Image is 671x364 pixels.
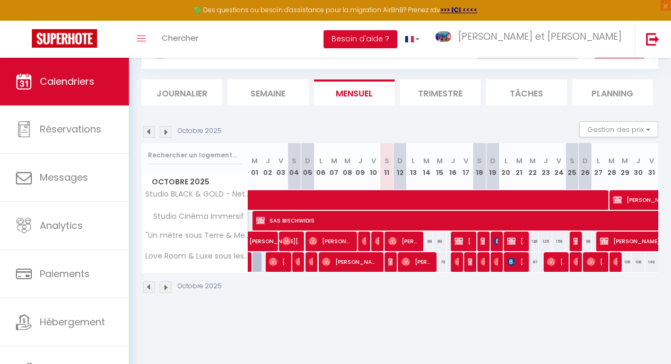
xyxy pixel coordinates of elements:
abbr: J [266,156,270,166]
abbr: S [385,156,389,166]
span: [PERSON_NAME] [269,252,286,272]
button: Besoin d'aide ? [324,30,397,48]
div: 89 [420,232,433,251]
span: [PERSON_NAME] [309,231,351,251]
span: Marine Staller [494,252,498,272]
span: Réservations [40,122,101,136]
abbr: V [556,156,561,166]
input: Rechercher un logement... [148,146,242,165]
abbr: M [608,156,615,166]
abbr: M [622,156,628,166]
th: 29 [618,143,632,190]
span: Hébergement [40,315,105,329]
strong: >>> ICI <<<< [440,5,477,14]
abbr: L [504,156,508,166]
abbr: L [597,156,600,166]
div: 89 [433,232,447,251]
th: 01 [248,143,262,190]
span: Trystan Genay [468,252,472,272]
abbr: J [636,156,640,166]
span: Studio BLACK & GOLD - Netflix - Wifi - Gare 2 minutes [144,190,250,198]
abbr: J [358,156,362,166]
span: Paiements [40,267,90,280]
p: Octobre 2025 [178,126,222,136]
abbr: M [251,156,258,166]
th: 20 [499,143,512,190]
span: [PERSON_NAME] [282,231,299,251]
th: 11 [380,143,394,190]
abbr: J [451,156,455,166]
th: 18 [473,143,486,190]
abbr: D [490,156,495,166]
li: Mensuel [314,79,395,105]
img: logout [646,32,659,46]
a: Chercher [154,21,206,58]
span: [PERSON_NAME] [507,231,524,251]
abbr: J [544,156,548,166]
li: Planning [572,79,653,105]
span: [PERSON_NAME] [507,252,524,272]
span: Chercher [162,32,198,43]
div: 125 [539,232,552,251]
span: Analytics [40,219,83,232]
li: Trimestre [400,79,481,105]
abbr: D [397,156,403,166]
span: [PERSON_NAME] [PERSON_NAME]-Amar [309,252,313,272]
abbr: M [529,156,536,166]
th: 15 [433,143,447,190]
th: 30 [632,143,645,190]
span: [PERSON_NAME] [573,231,578,251]
div: 106 [618,252,632,272]
img: Super Booking [32,29,97,48]
span: Messages [40,171,88,184]
abbr: V [464,156,468,166]
th: 02 [261,143,274,190]
span: [PERSON_NAME] [481,252,485,272]
abbr: V [278,156,283,166]
abbr: M [437,156,443,166]
abbr: D [305,156,310,166]
div: 126 [526,232,539,251]
th: 13 [407,143,420,190]
span: [PERSON_NAME] [249,226,298,246]
th: 03 [274,143,287,190]
div: 149 [645,252,658,272]
th: 08 [341,143,354,190]
div: 98 [579,232,592,251]
abbr: D [582,156,588,166]
span: [PERSON_NAME] [573,252,578,272]
abbr: M [331,156,337,166]
div: 159 [552,232,565,251]
span: [PERSON_NAME] et [PERSON_NAME] [458,30,622,43]
a: ... [PERSON_NAME] et [PERSON_NAME] [428,21,635,58]
th: 06 [314,143,327,190]
span: "Un mètre sous Terre & Mer" SPA-Wellness-Loveroom [144,232,250,239]
a: [PERSON_NAME] [244,232,257,252]
li: Journalier [142,79,222,105]
span: Love Room & Luxe sous les colombages d'Alsace [144,252,250,260]
th: 19 [486,143,499,190]
span: [PERSON_NAME] [613,252,617,272]
span: [PERSON_NAME] [455,231,472,251]
th: 04 [287,143,301,190]
th: 10 [367,143,380,190]
span: [PERSON_NAME] [388,252,393,272]
span: [PERSON_NAME] [455,252,459,272]
span: [PERSON_NAME] [402,252,431,272]
th: 27 [592,143,605,190]
div: 106 [632,252,645,272]
span: [PERSON_NAME] [375,231,379,251]
th: 24 [552,143,565,190]
span: [PERSON_NAME] [587,252,604,272]
span: [PERSON_NAME] [494,231,498,251]
span: [PERSON_NAME] [322,252,377,272]
div: 79 [433,252,447,272]
li: Semaine [228,79,308,105]
p: Octobre 2025 [178,281,222,291]
th: 26 [579,143,592,190]
th: 07 [327,143,341,190]
abbr: L [319,156,323,166]
span: [PERSON_NAME] [481,231,485,251]
span: Octobre 2025 [142,174,248,190]
span: [PERSON_NAME] [295,252,300,272]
